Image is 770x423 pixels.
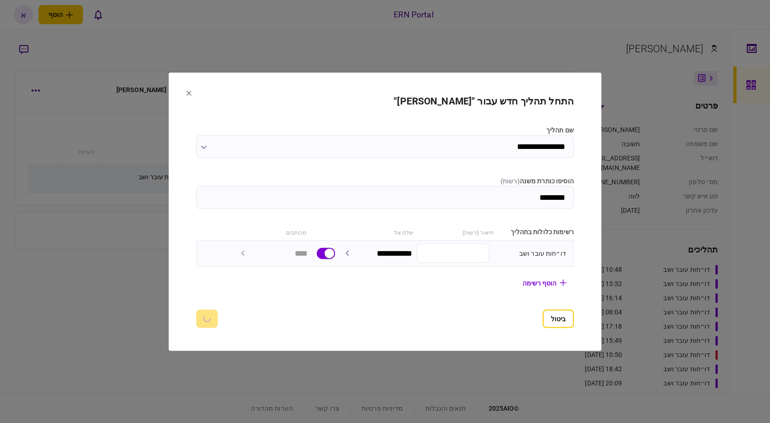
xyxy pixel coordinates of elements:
[196,125,574,135] label: שם תהליך
[196,176,574,186] label: הוסיפו כותרת משנה
[196,95,574,107] h2: התחל תהליך חדש עבור "[PERSON_NAME]"
[231,227,306,236] div: מכותבים
[338,227,414,236] div: שלח אל
[196,186,574,209] input: הוסיפו כותרת משנה
[515,275,574,291] button: הוסף רשימה
[196,135,574,158] input: שם תהליך
[494,248,566,258] div: דו״חות עובר ושב
[418,227,494,236] div: תיאור (רשות)
[543,309,574,328] button: ביטול
[500,177,520,184] span: ( רשות )
[498,227,574,236] div: רשימות כלולות בתהליך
